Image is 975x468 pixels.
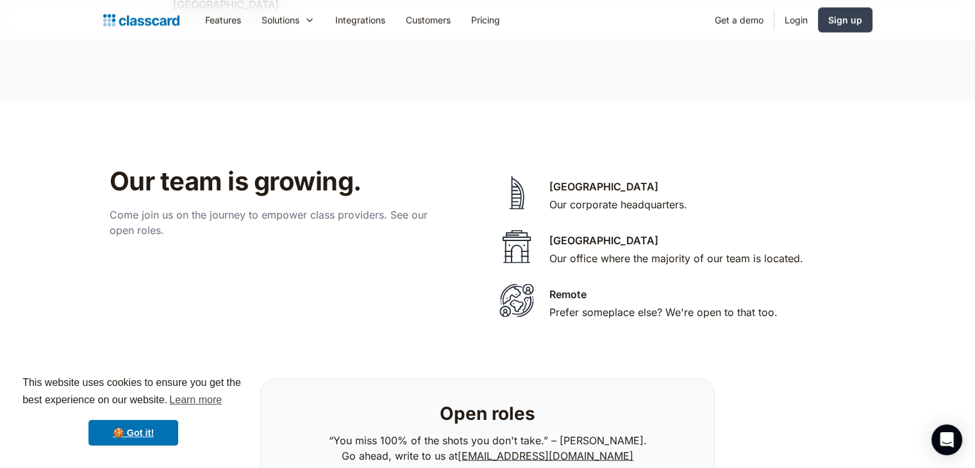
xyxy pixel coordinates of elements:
[774,6,818,35] a: Login
[88,420,178,446] a: dismiss cookie message
[931,424,962,455] div: Open Intercom Messenger
[396,6,461,35] a: Customers
[828,13,862,27] div: Sign up
[818,8,872,33] a: Sign up
[704,6,774,35] a: Get a demo
[251,6,325,35] div: Solutions
[549,197,687,212] div: Our corporate headquarters.
[458,449,633,462] a: [EMAIL_ADDRESS][DOMAIN_NAME]
[10,363,256,458] div: cookieconsent
[329,433,647,464] p: “You miss 100% of the shots you don't take.” – [PERSON_NAME]. Go ahead, write to us at
[549,305,778,320] div: Prefer someplace else? We're open to that too.
[262,13,299,27] div: Solutions
[440,403,535,425] h2: Open roles
[110,166,517,197] h2: Our team is growing.
[22,375,244,410] span: This website uses cookies to ensure you get the best experience on our website.
[103,12,179,29] a: home
[325,6,396,35] a: Integrations
[167,390,224,410] a: learn more about cookies
[549,287,587,302] div: Remote
[195,6,251,35] a: Features
[549,251,803,266] div: Our office where the majority of our team is located.
[461,6,510,35] a: Pricing
[110,207,443,238] p: Come join us on the journey to empower class providers. See our open roles.
[549,179,658,194] div: [GEOGRAPHIC_DATA]
[549,233,658,248] div: [GEOGRAPHIC_DATA]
